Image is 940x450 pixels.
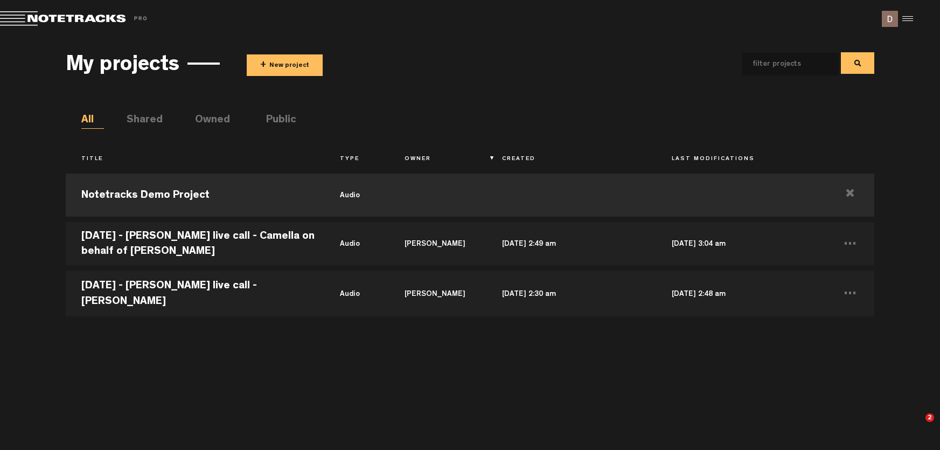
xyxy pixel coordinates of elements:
[324,219,389,268] td: audio
[882,11,898,27] img: ACg8ocJjtLeAHi1eiiG3NpEMauDzMLs4opvN-SAZAjySRtuJz0FA=s96-c
[826,219,874,268] td: ...
[656,219,826,268] td: [DATE] 3:04 am
[486,150,656,169] th: Created
[127,113,149,129] li: Shared
[66,171,324,219] td: Notetracks Demo Project
[656,268,826,316] td: [DATE] 2:48 am
[324,150,389,169] th: Type
[742,53,821,75] input: filter projects
[66,150,324,169] th: Title
[389,150,486,169] th: Owner
[195,113,218,129] li: Owned
[389,268,486,316] td: [PERSON_NAME]
[66,268,324,316] td: [DATE] - [PERSON_NAME] live call - [PERSON_NAME]
[324,268,389,316] td: audio
[260,59,266,72] span: +
[925,413,934,422] span: 2
[826,268,874,316] td: ...
[486,268,656,316] td: [DATE] 2:30 am
[247,54,323,76] button: +New project
[656,150,826,169] th: Last Modifications
[66,219,324,268] td: [DATE] - [PERSON_NAME] live call - Camella on behalf of [PERSON_NAME]
[266,113,289,129] li: Public
[81,113,104,129] li: All
[66,54,179,78] h3: My projects
[324,171,389,219] td: audio
[389,219,486,268] td: [PERSON_NAME]
[486,219,656,268] td: [DATE] 2:49 am
[903,413,929,439] iframe: Intercom live chat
